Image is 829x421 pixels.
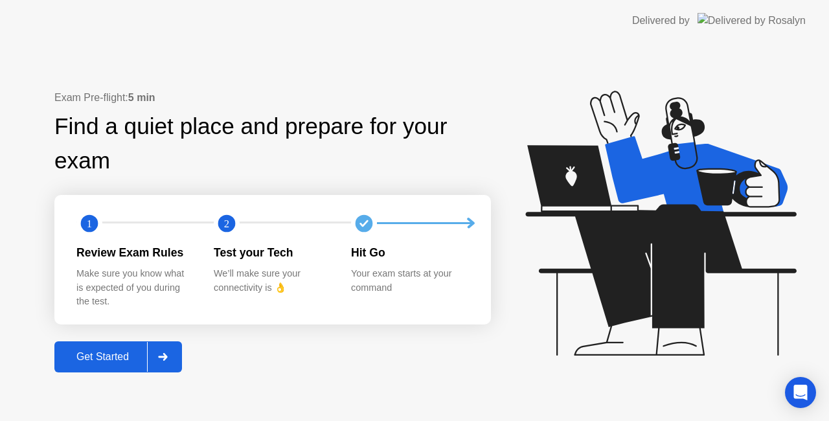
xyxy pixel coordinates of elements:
[128,92,155,103] b: 5 min
[76,267,193,309] div: Make sure you know what is expected of you during the test.
[224,217,229,229] text: 2
[54,341,182,372] button: Get Started
[698,13,806,28] img: Delivered by Rosalyn
[87,217,92,229] text: 1
[214,244,330,261] div: Test your Tech
[785,377,816,408] div: Open Intercom Messenger
[214,267,330,295] div: We’ll make sure your connectivity is 👌
[54,90,491,106] div: Exam Pre-flight:
[351,244,468,261] div: Hit Go
[54,109,491,178] div: Find a quiet place and prepare for your exam
[351,267,468,295] div: Your exam starts at your command
[58,351,147,363] div: Get Started
[632,13,690,28] div: Delivered by
[76,244,193,261] div: Review Exam Rules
